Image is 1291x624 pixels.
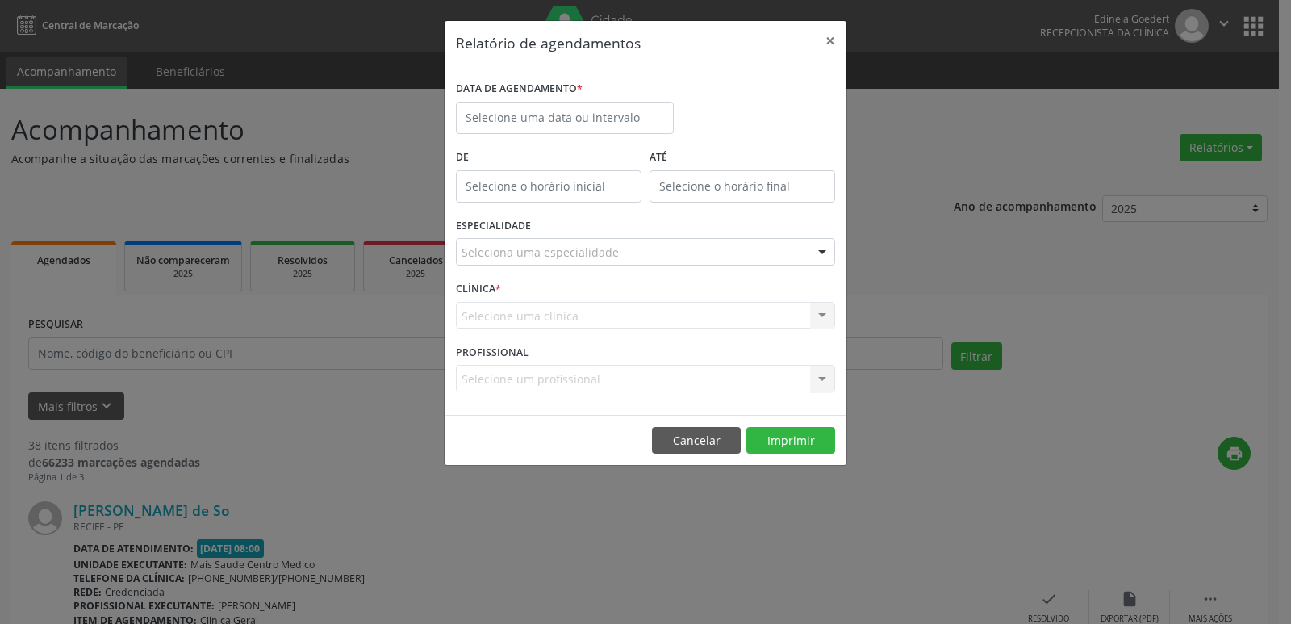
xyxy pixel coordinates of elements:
[652,427,741,454] button: Cancelar
[462,244,619,261] span: Seleciona uma especialidade
[456,102,674,134] input: Selecione uma data ou intervalo
[456,145,641,170] label: De
[456,340,529,365] label: PROFISSIONAL
[746,427,835,454] button: Imprimir
[456,277,501,302] label: CLÍNICA
[456,170,641,203] input: Selecione o horário inicial
[814,21,846,61] button: Close
[456,32,641,53] h5: Relatório de agendamentos
[456,77,583,102] label: DATA DE AGENDAMENTO
[650,170,835,203] input: Selecione o horário final
[650,145,835,170] label: ATÉ
[456,214,531,239] label: ESPECIALIDADE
